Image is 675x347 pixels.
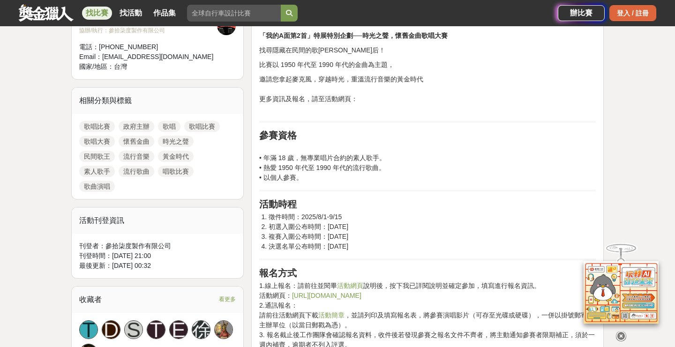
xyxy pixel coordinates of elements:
[192,320,210,339] a: 徐
[214,320,233,339] a: Avatar
[215,321,232,339] img: Avatar
[259,46,385,54] span: 找尋隱藏在民間的歌[PERSON_NAME]后！
[269,232,596,242] li: 複賽入圍公布時間：[DATE]
[158,121,180,132] a: 歌唱
[79,181,115,192] a: 歌曲演唱
[119,151,154,162] a: 流行音樂
[259,143,596,183] p: • 年滿 18 歲，無專業唱片合約的素人歌手。 • 熱愛 1950 年代至 1990 年代的流行歌曲。 • 以個人參賽。
[259,199,297,209] strong: 活動時程
[169,320,188,339] a: E
[79,52,217,62] div: Email： [EMAIL_ADDRESS][DOMAIN_NAME]
[158,166,194,177] a: 唱歌比賽
[337,282,363,289] a: 活動網頁
[79,26,217,35] div: 協辦/執行： 參拾柒度製作有限公司
[119,121,154,132] a: 政府主辦
[79,251,236,261] div: 刊登時間： [DATE] 21:00
[72,207,243,234] div: 活動刊登資訊
[269,242,596,251] li: 決選名單公布時間：[DATE]
[259,75,423,83] span: 邀請您拿起麥克風，穿越時光，重溫流行音樂的黃金時代
[259,32,448,39] strong: 「我的A面第2首」特展特別企劃──時光之聲，懷舊金曲歌唱大賽
[79,42,217,52] div: 電話： [PHONE_NUMBER]
[158,136,194,147] a: 時光之聲
[102,320,120,339] a: D
[79,63,114,70] span: 國家/地區：
[318,311,345,319] a: 活動簡章
[79,320,98,339] a: T
[158,151,194,162] a: 黃金時代
[558,5,605,21] a: 辦比賽
[124,320,143,339] a: S
[79,151,115,162] a: 民間歌王
[79,121,115,132] a: 歌唱比賽
[79,241,236,251] div: 刊登者： 參拾柒度製作有限公司
[79,295,102,303] span: 收藏者
[219,294,236,304] span: 看更多
[116,7,146,20] a: 找活動
[147,320,165,339] a: T
[72,88,243,114] div: 相關分類與標籤
[119,166,154,177] a: 流行歌曲
[269,212,596,222] li: 徵件時間：2025/8/1-9/15
[79,136,115,147] a: 歌唱大賽
[259,130,297,140] strong: 參賽資格
[292,292,361,299] a: [URL][DOMAIN_NAME]
[584,261,659,324] img: d2146d9a-e6f6-4337-9592-8cefde37ba6b.png
[269,222,596,232] li: 初選入圍公布時間：[DATE]
[114,63,127,70] span: 台灣
[259,268,297,278] strong: 報名方式
[119,136,154,147] a: 懷舊金曲
[79,166,115,177] a: 素人歌手
[79,261,236,271] div: 最後更新： [DATE] 00:32
[259,61,394,68] span: 比賽以 1950 年代至 1990 年代的金曲為主題，
[82,7,112,20] a: 找比賽
[150,7,180,20] a: 作品集
[259,95,358,103] span: 更多資訊及報名，請至活動網頁：
[609,5,656,21] div: 登入 / 註冊
[187,5,281,22] input: 全球自行車設計比賽
[184,121,220,132] a: 歌唱比賽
